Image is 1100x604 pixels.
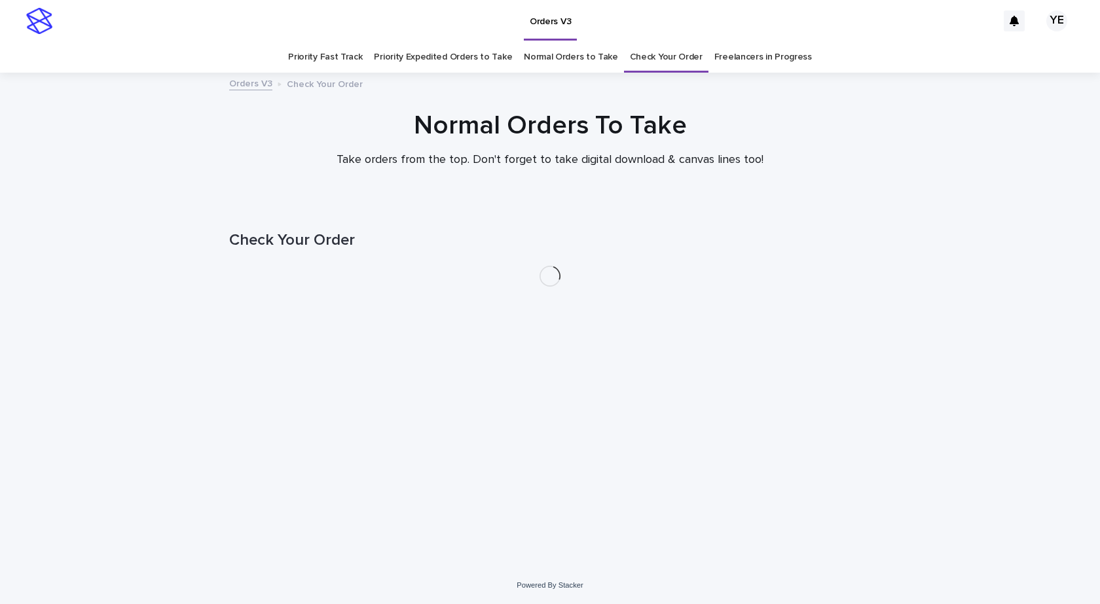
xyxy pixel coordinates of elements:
h1: Normal Orders To Take [229,110,871,141]
a: Freelancers in Progress [714,42,812,73]
a: Check Your Order [630,42,703,73]
div: YE [1046,10,1067,31]
a: Normal Orders to Take [524,42,618,73]
p: Take orders from the top. Don't forget to take digital download & canvas lines too! [288,153,812,168]
img: stacker-logo-s-only.png [26,8,52,34]
a: Powered By Stacker [517,581,583,589]
a: Priority Fast Track [288,42,362,73]
a: Orders V3 [229,75,272,90]
h1: Check Your Order [229,231,871,250]
p: Check Your Order [287,76,363,90]
a: Priority Expedited Orders to Take [374,42,512,73]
